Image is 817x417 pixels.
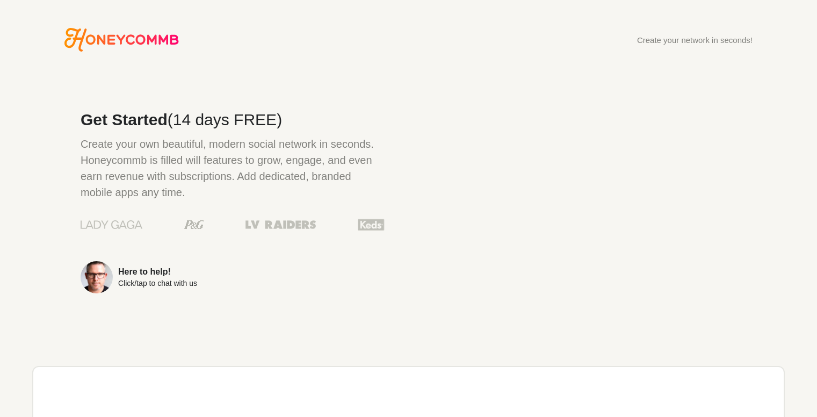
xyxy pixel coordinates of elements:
[118,268,197,276] div: Here to help!
[637,36,753,44] div: Create your network in seconds!
[81,261,385,293] a: Here to help!Click/tap to chat with us
[184,220,204,229] img: Procter & Gamble
[118,279,197,287] div: Click/tap to chat with us
[81,261,113,293] img: Sean
[64,28,179,52] a: Go to Honeycommb homepage
[358,218,385,232] img: Keds
[245,220,316,229] img: Las Vegas Raiders
[81,217,142,233] img: Lady Gaga
[64,28,179,52] svg: Honeycommb
[168,111,282,128] span: (14 days FREE)
[81,136,385,200] p: Create your own beautiful, modern social network in seconds. Honeycommb is filled will features t...
[81,112,385,128] h2: Get Started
